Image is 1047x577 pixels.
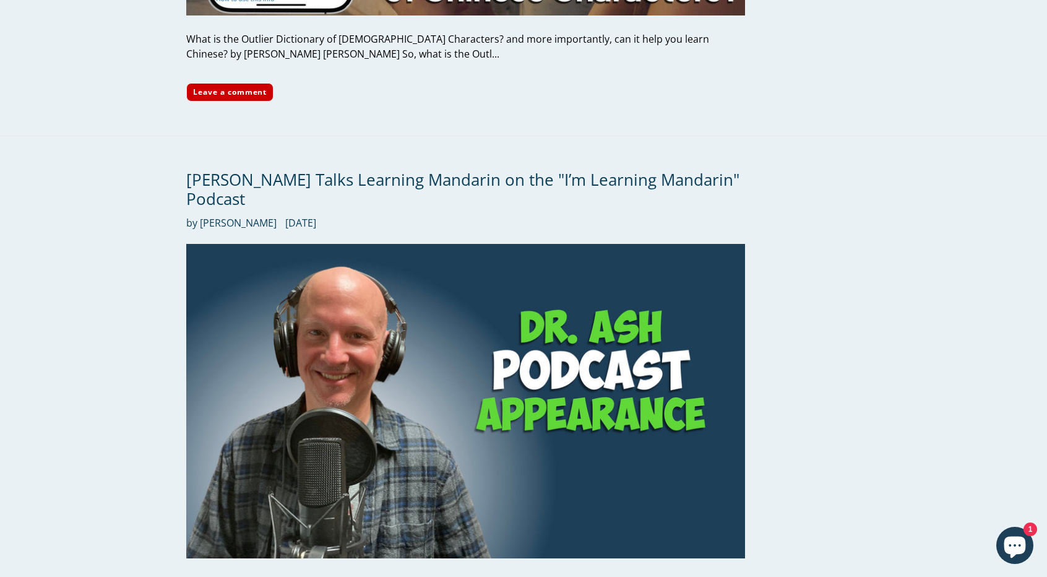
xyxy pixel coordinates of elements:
inbox-online-store-chat: Shopify online store chat [993,527,1037,567]
a: Leave a comment [186,83,274,102]
img: Dr. Ash Talks Learning Mandarin on the "I’m Learning Mandarin" Podcast [186,244,745,558]
span: by [PERSON_NAME] [186,215,277,230]
time: [DATE] [285,216,316,230]
div: What is the Outlier Dictionary of [DEMOGRAPHIC_DATA] Characters? and more importantly, can it hel... [186,32,745,61]
a: [PERSON_NAME] Talks Learning Mandarin on the "I’m Learning Mandarin" Podcast [186,168,739,210]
